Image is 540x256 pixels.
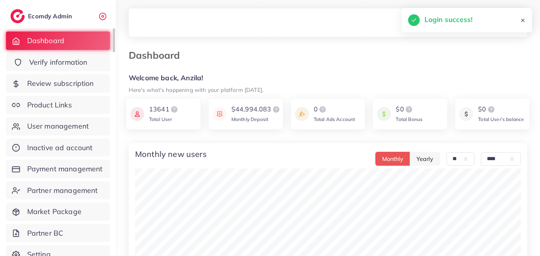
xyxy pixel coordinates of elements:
[271,105,281,114] img: logo
[213,105,227,123] img: icon payment
[6,53,110,71] a: Verify information
[318,105,327,114] img: logo
[10,9,74,23] a: logoEcomdy Admin
[149,105,179,114] div: 13641
[6,32,110,50] a: Dashboard
[6,181,110,200] a: Partner management
[27,185,98,196] span: Partner management
[6,117,110,135] a: User management
[459,105,473,123] img: icon payment
[27,36,64,46] span: Dashboard
[404,105,414,114] img: logo
[478,105,524,114] div: $0
[396,105,422,114] div: $0
[27,143,93,153] span: Inactive ad account
[27,121,89,131] span: User management
[478,116,524,122] span: Total User’s balance
[169,105,179,114] img: logo
[6,74,110,93] a: Review subscription
[6,96,110,114] a: Product Links
[28,12,74,20] h2: Ecomdy Admin
[314,116,355,122] span: Total Ads Account
[486,105,496,114] img: logo
[375,152,410,166] button: Monthly
[6,224,110,242] a: Partner BC
[377,105,391,123] img: icon payment
[6,160,110,178] a: Payment management
[130,105,144,123] img: icon payment
[29,57,88,67] span: Verify information
[231,116,268,122] span: Monthly Deposit
[27,100,72,110] span: Product Links
[27,164,103,174] span: Payment management
[149,116,172,122] span: Total User
[27,78,94,89] span: Review subscription
[27,206,82,217] span: Market Package
[410,152,440,166] button: Yearly
[6,139,110,157] a: Inactive ad account
[295,105,309,123] img: icon payment
[129,86,263,93] small: Here's what's happening with your platform [DATE].
[231,105,281,114] div: $44,994.083
[6,202,110,221] a: Market Package
[129,50,186,61] h3: Dashboard
[396,116,422,122] span: Total Bonus
[424,14,472,25] h5: Login success!
[129,74,527,82] h5: Welcome back, Anzila!
[314,105,355,114] div: 0
[135,149,207,159] h4: Monthly new users
[27,228,64,238] span: Partner BC
[10,9,25,23] img: logo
